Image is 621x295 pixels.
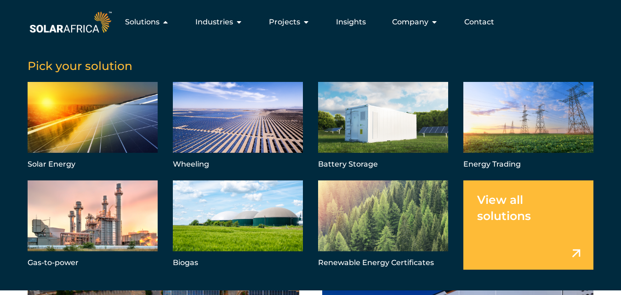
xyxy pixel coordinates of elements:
nav: Menu [114,13,501,31]
a: Contact [464,17,494,28]
h5: Pick your solution [28,59,593,73]
span: Projects [269,17,300,28]
span: Industries [195,17,233,28]
a: View all solutions [463,180,593,270]
span: Solutions [125,17,160,28]
a: Insights [336,17,366,28]
div: Menu Toggle [114,13,501,31]
span: Company [392,17,428,28]
a: Solar Energy [28,82,158,171]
